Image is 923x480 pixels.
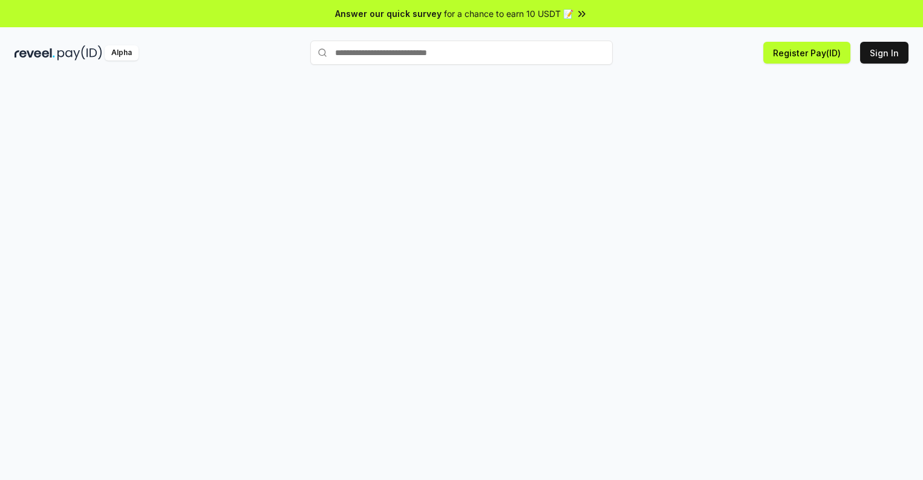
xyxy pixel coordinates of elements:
[105,45,139,61] div: Alpha
[15,45,55,61] img: reveel_dark
[763,42,850,64] button: Register Pay(ID)
[444,7,573,20] span: for a chance to earn 10 USDT 📝
[57,45,102,61] img: pay_id
[335,7,442,20] span: Answer our quick survey
[860,42,908,64] button: Sign In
